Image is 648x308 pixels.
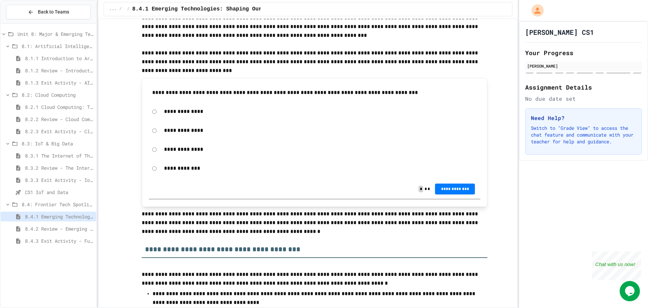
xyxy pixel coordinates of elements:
span: 8.3.2 Review - The Internet of Things and Big Data [25,164,93,171]
h1: [PERSON_NAME] CS1 [525,27,594,37]
span: 8.2.1 Cloud Computing: Transforming the Digital World [25,103,93,111]
button: Back to Teams [6,5,91,19]
h2: Your Progress [525,48,642,57]
h3: Need Help? [531,114,636,122]
span: Back to Teams [38,8,69,16]
span: CS1 IoT and Data [25,189,93,196]
div: [PERSON_NAME] [527,63,640,69]
span: 8.4.1 Emerging Technologies: Shaping Our Digital Future [25,213,93,220]
span: 8.2.3 Exit Activity - Cloud Service Detective [25,128,93,135]
span: 8.2.2 Review - Cloud Computing [25,116,93,123]
span: 8.2: Cloud Computing [22,91,93,98]
span: 8.4.1 Emerging Technologies: Shaping Our Digital Future [132,5,310,13]
h2: Assignment Details [525,82,642,92]
span: 8.1.3 Exit Activity - AI Detective [25,79,93,86]
span: 8.4.2 Review - Emerging Technologies: Shaping Our Digital Future [25,225,93,232]
span: 8.1: Artificial Intelligence Basics [22,43,93,50]
span: / [119,6,122,12]
p: Switch to "Grade View" to access the chat feature and communicate with your teacher for help and ... [531,125,636,145]
span: 8.1.2 Review - Introduction to Artificial Intelligence [25,67,93,74]
span: 8.4: Frontier Tech Spotlight [22,201,93,208]
iframe: chat widget [620,281,641,301]
span: Unit 8: Major & Emerging Technologies [18,30,93,38]
span: 8.1.1 Introduction to Artificial Intelligence [25,55,93,62]
span: / [127,6,130,12]
span: 8.4.3 Exit Activity - Future Tech Challenge [25,237,93,244]
div: My Account [524,3,545,18]
span: ... [109,6,117,12]
span: 8.3.3 Exit Activity - IoT Data Detective Challenge [25,176,93,184]
span: 8.3: IoT & Big Data [22,140,93,147]
div: No due date set [525,95,642,103]
span: 8.3.1 The Internet of Things and Big Data: Our Connected Digital World [25,152,93,159]
iframe: chat widget [592,252,641,280]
